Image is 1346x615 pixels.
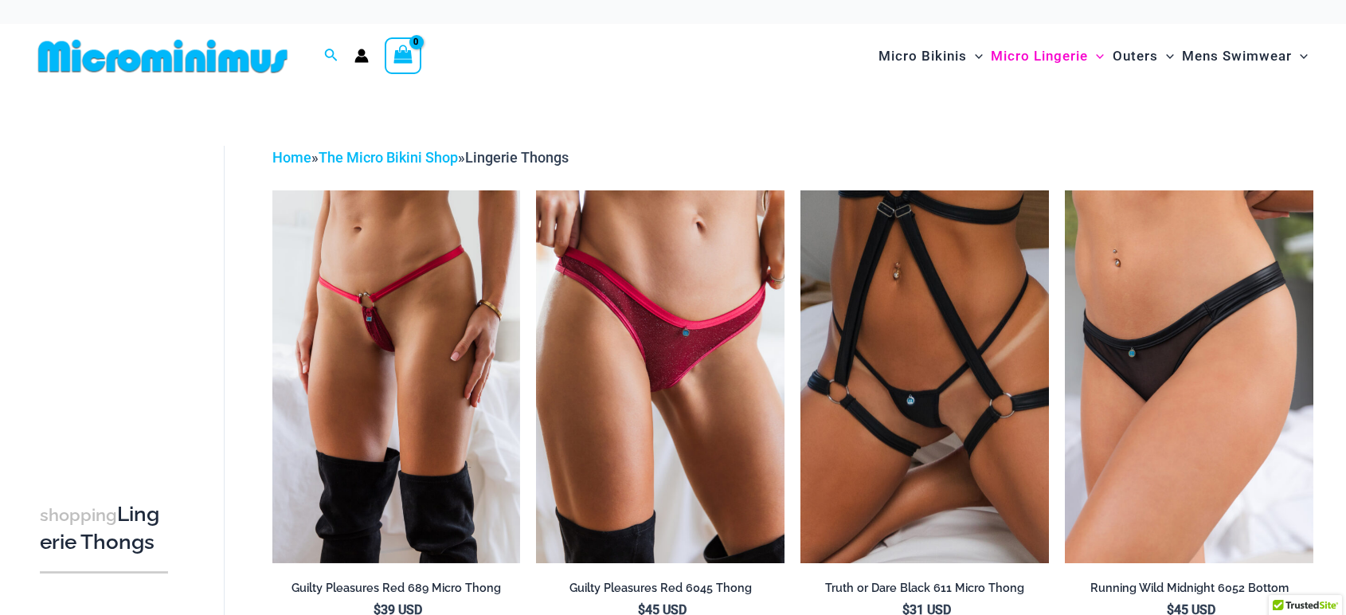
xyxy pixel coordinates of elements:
[272,190,521,563] img: Guilty Pleasures Red 689 Micro 01
[1178,32,1312,80] a: Mens SwimwearMenu ToggleMenu Toggle
[272,581,521,601] a: Guilty Pleasures Red 689 Micro Thong
[536,581,785,601] a: Guilty Pleasures Red 6045 Thong
[1065,190,1313,563] a: Running Wild Midnight 6052 Bottom 01Running Wild Midnight 1052 Top 6052 Bottom 05Running Wild Mid...
[272,149,311,166] a: Home
[272,190,521,563] a: Guilty Pleasures Red 689 Micro 01Guilty Pleasures Red 689 Micro 02Guilty Pleasures Red 689 Micro 02
[800,190,1049,563] img: Truth or Dare Black Micro 02
[536,581,785,596] h2: Guilty Pleasures Red 6045 Thong
[800,581,1049,601] a: Truth or Dare Black 611 Micro Thong
[272,581,521,596] h2: Guilty Pleasures Red 689 Micro Thong
[1182,36,1292,76] span: Mens Swimwear
[272,149,569,166] span: » »
[878,36,967,76] span: Micro Bikinis
[987,32,1108,80] a: Micro LingerieMenu ToggleMenu Toggle
[354,49,369,63] a: Account icon link
[1109,32,1178,80] a: OutersMenu ToggleMenu Toggle
[40,133,183,452] iframe: TrustedSite Certified
[1065,581,1313,596] h2: Running Wild Midnight 6052 Bottom
[324,46,338,66] a: Search icon link
[465,149,569,166] span: Lingerie Thongs
[32,38,294,74] img: MM SHOP LOGO FLAT
[872,29,1314,83] nav: Site Navigation
[385,37,421,74] a: View Shopping Cart, empty
[1065,190,1313,563] img: Running Wild Midnight 6052 Bottom 01
[536,190,785,563] img: Guilty Pleasures Red 6045 Thong 01
[967,36,983,76] span: Menu Toggle
[40,501,168,556] h3: Lingerie Thongs
[800,190,1049,563] a: Truth or Dare Black Micro 02Truth or Dare Black 1905 Bodysuit 611 Micro 12Truth or Dare Black 190...
[991,36,1088,76] span: Micro Lingerie
[1113,36,1158,76] span: Outers
[875,32,987,80] a: Micro BikinisMenu ToggleMenu Toggle
[1088,36,1104,76] span: Menu Toggle
[1065,581,1313,601] a: Running Wild Midnight 6052 Bottom
[536,190,785,563] a: Guilty Pleasures Red 6045 Thong 01Guilty Pleasures Red 6045 Thong 02Guilty Pleasures Red 6045 Tho...
[1292,36,1308,76] span: Menu Toggle
[319,149,458,166] a: The Micro Bikini Shop
[40,505,117,525] span: shopping
[800,581,1049,596] h2: Truth or Dare Black 611 Micro Thong
[1158,36,1174,76] span: Menu Toggle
